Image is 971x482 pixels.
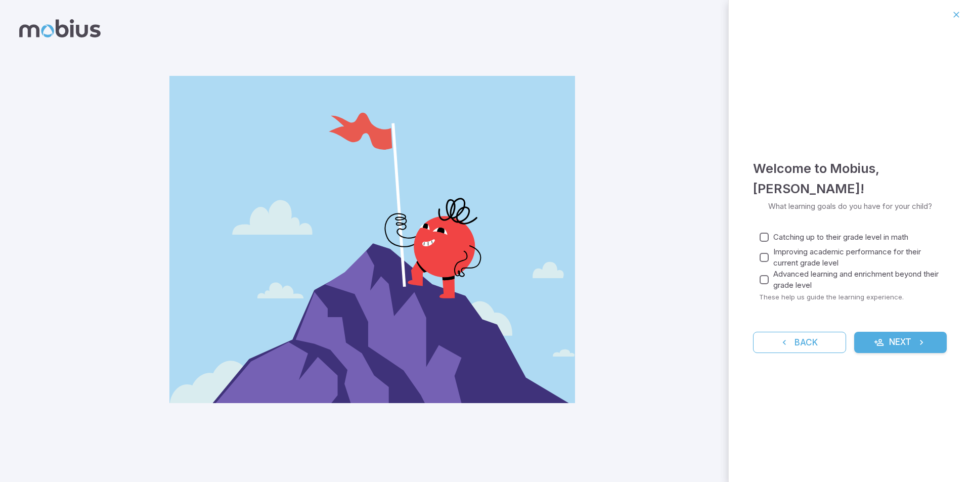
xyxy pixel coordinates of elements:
[773,269,939,291] span: Advanced learning and enrichment beyond their grade level
[169,76,575,403] img: parent_2-illustration
[773,232,908,243] span: Catching up to their grade level in math
[768,201,932,212] p: What learning goals do you have for your child?
[854,332,947,353] button: Next
[753,332,846,353] button: Back
[759,292,947,301] p: These help us guide the learning experience.
[773,246,939,269] span: Improving academic performance for their current grade level
[753,158,947,199] h4: Welcome to Mobius , [PERSON_NAME] !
